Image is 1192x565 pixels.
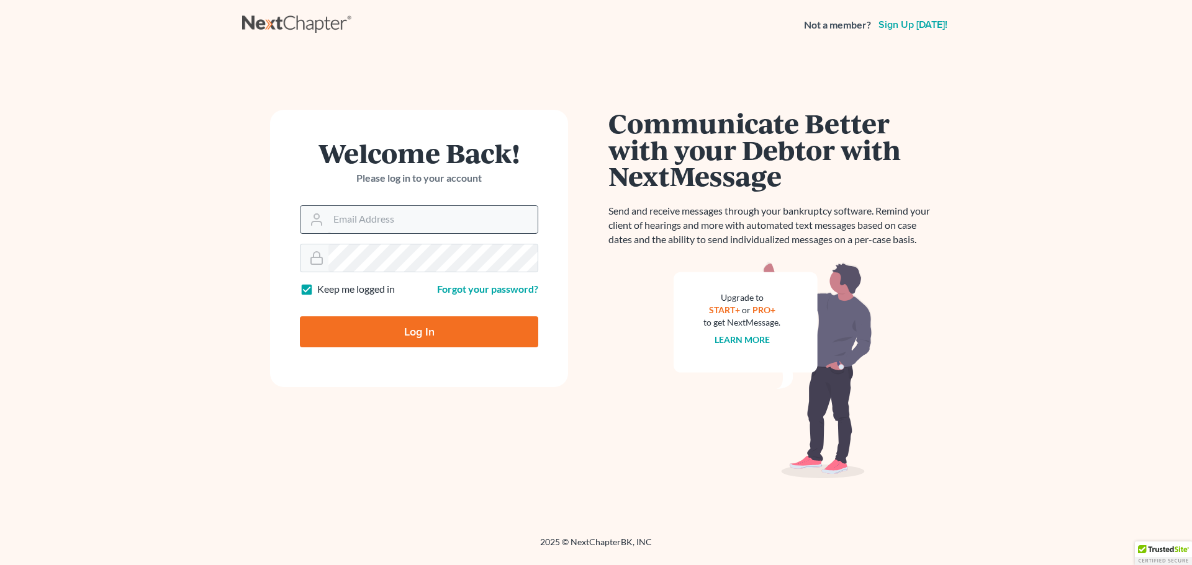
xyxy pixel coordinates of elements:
[608,110,937,189] h1: Communicate Better with your Debtor with NextMessage
[300,171,538,185] p: Please log in to your account
[876,20,950,30] a: Sign up [DATE]!
[709,305,740,315] a: START+
[242,536,950,558] div: 2025 © NextChapterBK, INC
[317,282,395,296] label: Keep me logged in
[328,206,538,233] input: Email Address
[437,283,538,295] a: Forgot your password?
[804,18,871,32] strong: Not a member?
[1135,541,1192,565] div: TrustedSite Certified
[715,334,770,345] a: Learn more
[300,316,538,347] input: Log In
[742,305,751,315] span: or
[608,204,937,247] p: Send and receive messages through your bankruptcy software. Remind your client of hearings and mo...
[703,316,780,329] div: to get NextMessage.
[752,305,775,315] a: PRO+
[674,262,872,479] img: nextmessage_bg-59042aed3d76b12b5cd301f8e5b87938c9018125f34e5fa2b7a6b67550977c72.svg
[703,291,780,304] div: Upgrade to
[300,140,538,166] h1: Welcome Back!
